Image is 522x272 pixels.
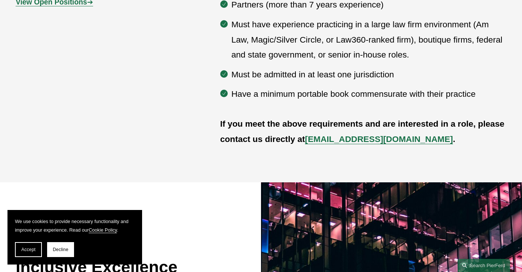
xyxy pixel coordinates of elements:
section: Cookie banner [7,210,142,265]
button: Decline [47,242,74,257]
strong: If you meet the above requirements and are interested in a role, please contact us directly at [220,119,507,144]
a: Search this site [458,259,510,272]
span: Decline [53,247,68,252]
p: Must have experience practicing in a large law firm environment (Am Law, Magic/Silver Circle, or ... [231,17,507,63]
p: Have a minimum portable book commensurate with their practice [231,86,507,102]
p: Must be admitted in at least one jurisdiction [231,67,507,82]
span: Accept [21,247,36,252]
button: Accept [15,242,42,257]
p: We use cookies to provide necessary functionality and improve your experience. Read our . [15,217,135,235]
a: Cookie Policy [89,228,117,233]
a: [EMAIL_ADDRESS][DOMAIN_NAME] [305,134,453,144]
strong: . [453,134,455,144]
